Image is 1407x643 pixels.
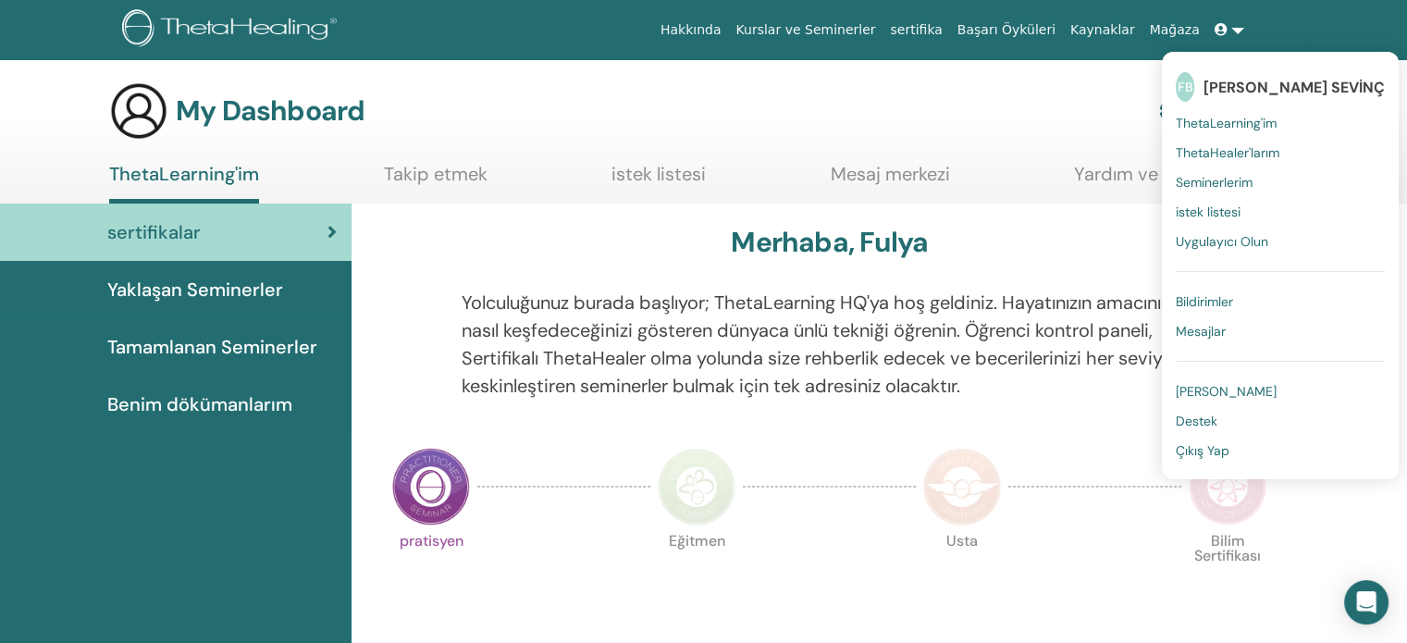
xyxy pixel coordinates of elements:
span: Yaklaşan Seminerler [107,276,283,303]
a: ThetaLearning'im [1176,108,1385,138]
a: Çıkış Yap [1176,436,1385,465]
img: Practitioner [392,448,470,526]
a: Kurslar ve Seminerler [728,13,882,47]
img: Certificate of Science [1189,448,1266,526]
span: [PERSON_NAME] SEVİNÇ [1203,78,1385,97]
a: Uygulayıcı Olun [1176,227,1385,256]
a: Takip etmek [384,163,488,199]
a: FB[PERSON_NAME] SEVİNÇ [1176,66,1385,108]
span: Tamamlanan Seminerler [107,333,317,361]
span: [PERSON_NAME] [1176,383,1277,400]
div: Open Intercom Messenger [1344,580,1388,624]
img: cog.svg [1159,95,1181,127]
h3: My Dashboard [176,94,364,128]
span: Benim dökümanlarım [107,390,292,418]
p: pratisyen [392,534,470,612]
p: Eğitmen [658,534,735,612]
span: Çıkış Yap [1176,442,1229,459]
a: Destek [1176,406,1385,436]
span: ThetaLearning'im [1176,115,1277,131]
img: Instructor [658,448,735,526]
a: Hakkında [653,13,729,47]
a: Başarı Öyküleri [950,13,1063,47]
p: Bilim Sertifikası [1189,534,1266,612]
a: istek listesi [611,163,706,199]
h3: Merhaba, Fulya [731,226,928,259]
a: ThetaHealer'larım [1176,138,1385,167]
span: istek listesi [1176,204,1240,220]
a: Mesajlar [1176,316,1385,346]
span: Bildirimler [1176,293,1233,310]
p: Yolculuğunuz burada başlıyor; ThetaLearning HQ'ya hoş geldiniz. Hayatınızın amacını nasıl keşfede... [462,289,1198,400]
a: ThetaLearning'im [109,163,259,204]
a: Mesaj merkezi [831,163,950,199]
span: Seminerlerim [1176,174,1253,191]
a: [PERSON_NAME] [1176,377,1385,406]
img: Master [923,448,1001,526]
span: Mesajlar [1176,323,1226,340]
a: Mağaza [1142,13,1206,47]
span: FB [1176,72,1194,102]
img: logo.png [122,9,343,51]
a: istek listesi [1176,197,1385,227]
p: Usta [923,534,1001,612]
span: ThetaHealer'larım [1176,144,1279,161]
a: sertifika [882,13,949,47]
a: Kaynaklar [1063,13,1142,47]
a: Bildirimler [1176,287,1385,316]
span: sertifikalar [107,218,201,246]
img: generic-user-icon.jpg [109,81,168,141]
a: Hesabım [1159,91,1242,131]
a: Seminerlerim [1176,167,1385,197]
span: Uygulayıcı Olun [1176,233,1268,250]
a: Yardım ve Kaynaklar [1074,163,1244,199]
span: Destek [1176,413,1217,429]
